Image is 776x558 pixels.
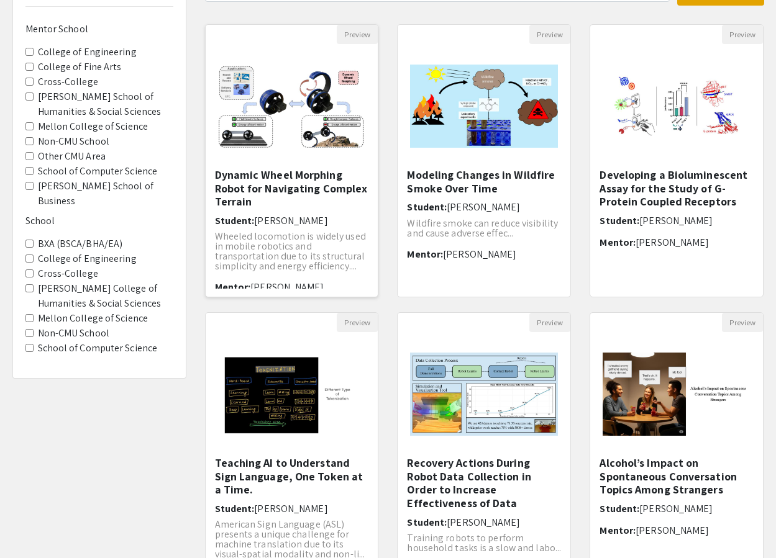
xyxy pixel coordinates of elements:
[215,232,369,271] p: Wheeled locomotion is widely used in mobile robotics and transportation due to its structural sim...
[636,524,709,537] span: [PERSON_NAME]
[206,52,378,160] img: <p>Dynamic Wheel Morphing Robot for Navigating Complex Terrain</p>
[398,340,570,448] img: <p>Recovery Actions During Robot Data Collection in Order to Increase Effectiveness of Data</p>
[9,502,53,549] iframe: Chat
[337,313,378,332] button: Preview
[215,215,369,227] h6: Student:
[722,313,763,332] button: Preview
[38,236,123,251] label: BXA (BSCA/BHA/EA)
[407,248,443,261] span: Mentor:
[590,340,763,448] img: <p><span style="background-color: transparent; color: rgb(0, 0, 0);">Alcohol’s Impact on Spontane...
[407,201,561,213] h6: Student:
[600,168,754,209] h5: Developing a Bioluminescent Assay for the Study of G-Protein Coupled Receptors
[407,217,558,240] span: Wildfire smoke can reduce visibility and cause adverse effec...
[215,281,251,294] span: Mentor:
[639,502,713,515] span: [PERSON_NAME]
[38,164,158,179] label: School of Computer Science
[529,313,570,332] button: Preview
[529,25,570,44] button: Preview
[407,456,561,510] h5: Recovery Actions During Robot Data Collection in Order to Increase Effectiveness of Data
[38,311,148,326] label: Mellon College of Science
[38,149,106,164] label: Other CMU Area
[337,25,378,44] button: Preview
[25,23,173,35] h6: Mentor School
[254,502,327,515] span: [PERSON_NAME]
[397,24,571,297] div: Open Presentation <p>Modeling Changes in Wildfire Smoke Over Time</p>
[38,281,173,311] label: [PERSON_NAME] College of Humanities & Social Sciences
[600,44,754,168] img: <p><span style="background-color: transparent; color: rgb(0, 0, 0);">Developing a Bioluminescent ...
[443,248,516,261] span: [PERSON_NAME]
[398,52,570,160] img: <p>Modeling Changes in Wildfire Smoke Over Time</p>
[38,134,109,149] label: Non-CMU School
[722,25,763,44] button: Preview
[205,24,379,297] div: Open Presentation <p>Dynamic Wheel Morphing Robot for Navigating Complex Terrain</p>
[38,341,158,356] label: School of Computer Science
[407,168,561,195] h5: Modeling Changes in Wildfire Smoke Over Time
[38,266,98,281] label: Cross-College
[600,215,754,227] h6: Student:
[447,516,520,529] span: [PERSON_NAME]
[600,236,636,249] span: Mentor:
[38,179,173,209] label: [PERSON_NAME] School of Business
[407,516,561,528] h6: Student:
[636,236,709,249] span: [PERSON_NAME]
[38,119,148,134] label: Mellon College of Science
[639,214,713,227] span: [PERSON_NAME]
[250,281,324,294] span: [PERSON_NAME]
[38,60,122,74] label: College of Fine Arts
[38,251,137,266] label: College of Engineering
[206,340,378,448] img: <p>Teaching AI to Understand Sign Language, One Token at a Time.</p>
[600,456,754,497] h5: Alcohol’s Impact on Spontaneous Conversation Topics Among Strangers
[600,524,636,537] span: Mentor:
[590,24,764,297] div: Open Presentation <p><span style="background-color: transparent; color: rgb(0, 0, 0);">Developing...
[38,74,98,89] label: Cross-College
[38,45,137,60] label: College of Engineering
[215,503,369,515] h6: Student:
[254,214,327,227] span: [PERSON_NAME]
[407,531,561,554] span: Training robots to perform household tasks is a slow and labo...
[38,326,109,341] label: Non-CMU School
[600,503,754,515] h6: Student:
[447,200,520,214] span: [PERSON_NAME]
[215,456,369,497] h5: Teaching AI to Understand Sign Language, One Token at a Time.
[215,168,369,209] h5: Dynamic Wheel Morphing Robot for Navigating Complex Terrain
[25,215,173,227] h6: School
[38,89,173,119] label: [PERSON_NAME] School of Humanities & Social Sciences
